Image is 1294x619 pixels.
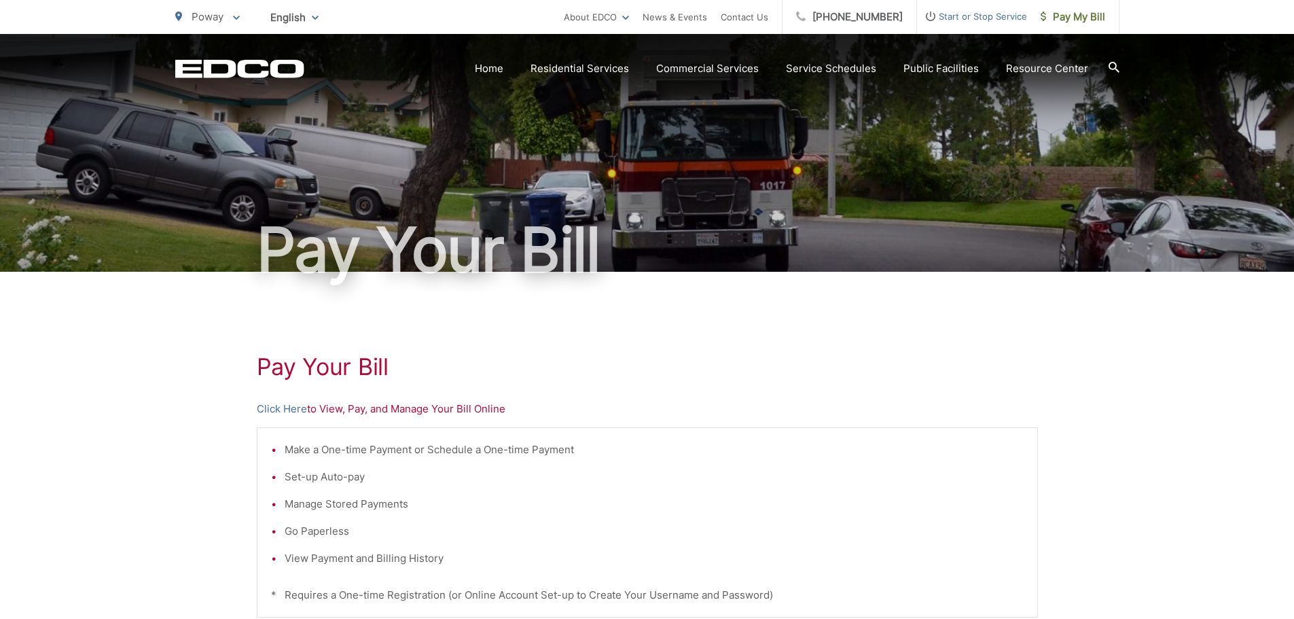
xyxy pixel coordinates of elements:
[175,216,1119,284] h1: Pay Your Bill
[1041,9,1105,25] span: Pay My Bill
[192,10,223,23] span: Poway
[285,523,1024,540] li: Go Paperless
[721,9,768,25] a: Contact Us
[1006,60,1088,77] a: Resource Center
[285,442,1024,458] li: Make a One-time Payment or Schedule a One-time Payment
[257,401,1038,417] p: to View, Pay, and Manage Your Bill Online
[531,60,629,77] a: Residential Services
[271,587,1024,603] p: * Requires a One-time Registration (or Online Account Set-up to Create Your Username and Password)
[643,9,707,25] a: News & Events
[285,496,1024,512] li: Manage Stored Payments
[656,60,759,77] a: Commercial Services
[175,59,304,78] a: EDCD logo. Return to the homepage.
[257,353,1038,381] h1: Pay Your Bill
[786,60,876,77] a: Service Schedules
[475,60,503,77] a: Home
[285,469,1024,485] li: Set-up Auto-pay
[260,5,329,29] span: English
[285,550,1024,567] li: View Payment and Billing History
[257,401,307,417] a: Click Here
[903,60,979,77] a: Public Facilities
[564,9,629,25] a: About EDCO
